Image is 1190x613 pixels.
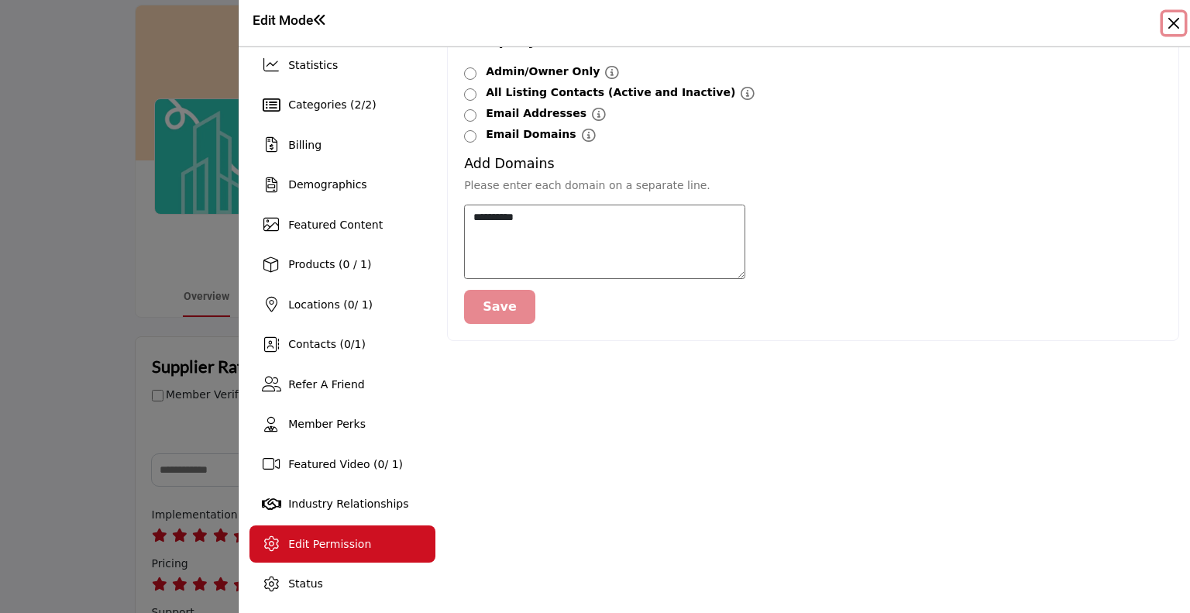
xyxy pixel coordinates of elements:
div: Email Domains [486,126,576,143]
span: 0 [344,338,351,350]
span: Refer A Friend [288,378,365,391]
span: Categories ( / ) [288,98,376,111]
span: Locations ( / 1) [288,298,373,311]
div: Admin/Owner Only [486,64,600,80]
span: Member Perks [288,418,366,430]
span: Products (0 / 1) [288,258,371,270]
span: Billing [288,139,322,151]
span: Edit Permission [288,538,371,550]
span: Status [288,577,323,590]
span: 2 [365,98,372,111]
button: Close [1163,12,1185,34]
span: Industry Relationships [288,498,408,510]
span: Contacts ( / ) [288,338,366,350]
div: Email Addresses [486,105,586,122]
span: 0 [348,298,355,311]
p: Please enter each domain on a separate line. [464,177,1162,194]
button: Save [464,290,535,324]
span: 2 [355,98,362,111]
h1: Edit Mode [253,12,327,29]
span: Demographics [288,178,366,191]
span: Statistics [288,59,338,71]
span: Featured Content [288,219,383,231]
span: 0 [378,458,385,470]
h5: Add Domains [464,156,1162,172]
div: All Listing Contacts (Active and Inactive) [486,84,735,101]
span: 1 [355,338,362,350]
span: Featured Video ( / 1) [288,458,403,470]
